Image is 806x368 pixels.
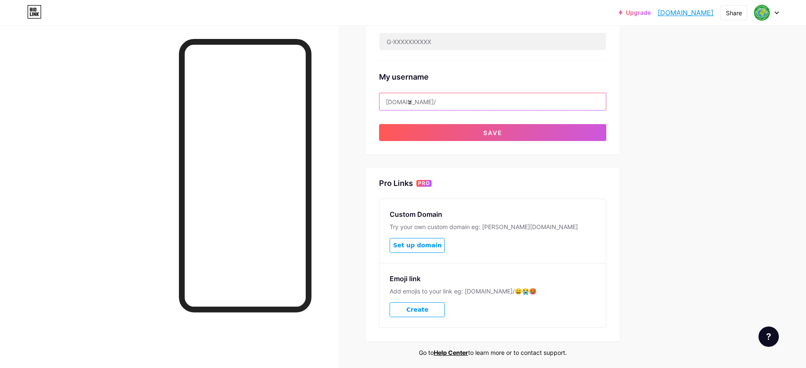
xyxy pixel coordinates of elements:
div: [DOMAIN_NAME]/ [386,97,436,106]
a: [DOMAIN_NAME] [658,8,714,18]
div: My username [379,71,606,83]
input: G-XXXXXXXXXX [379,33,606,50]
img: Egitim Koordinatörlüğü [754,5,770,21]
div: Emoji link [390,274,596,284]
div: Add emojis to your link eg: [DOMAIN_NAME]/😄😭🥵 [390,287,596,296]
button: Set up domain [390,238,445,253]
div: Pro Links [379,178,413,188]
a: Help Center [434,349,468,356]
div: Custom Domain [390,209,596,219]
input: username [379,93,606,110]
button: Save [379,124,606,141]
button: Create [390,302,445,317]
span: Save [483,129,502,136]
a: Upgrade [619,9,651,16]
div: Share [726,8,742,17]
span: PRO [418,180,430,187]
span: Set up domain [393,242,441,249]
span: Create [406,306,428,313]
div: Try your own custom domain eg: [PERSON_NAME][DOMAIN_NAME] [390,223,596,231]
div: Go to to learn more or to contact support. [365,348,620,357]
